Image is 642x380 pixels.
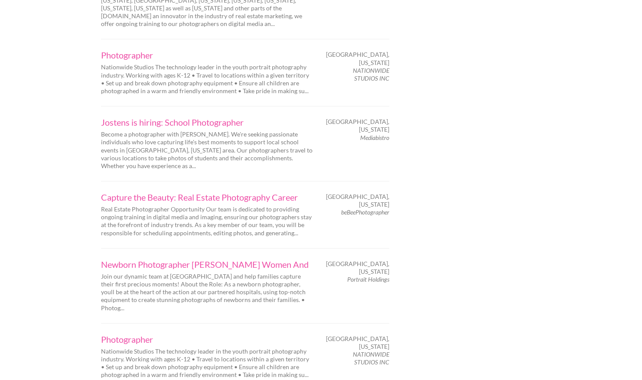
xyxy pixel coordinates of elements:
[347,276,389,283] em: Portrait Holdings
[101,130,313,170] p: Become a photographer with [PERSON_NAME]. We're seeking passionate individuals who love capturing...
[101,348,313,379] p: Nationwide Studios The technology leader in the youth portrait photography industry. Working with...
[101,118,313,127] a: Jostens is hiring: School Photographer
[353,351,389,366] em: NATIONWIDE STUDIOS INC
[101,273,313,312] p: Join our dynamic team at [GEOGRAPHIC_DATA] and help families capture their first precious moments...
[360,134,389,141] em: Mediabistro
[326,118,389,133] span: [GEOGRAPHIC_DATA], [US_STATE]
[326,260,389,276] span: [GEOGRAPHIC_DATA], [US_STATE]
[101,63,313,95] p: Nationwide Studios The technology leader in the youth portrait photography industry. Working with...
[353,67,389,82] em: NATIONWIDE STUDIOS INC
[101,205,313,237] p: Real Estate Photographer Opportunity Our team is dedicated to providing ongoing training in digit...
[326,51,389,66] span: [GEOGRAPHIC_DATA], [US_STATE]
[341,208,389,216] em: beBeePhotographer
[101,335,313,344] a: Photographer
[326,193,389,208] span: [GEOGRAPHIC_DATA], [US_STATE]
[101,260,313,269] a: Newborn Photographer [PERSON_NAME] Women And
[101,51,313,59] a: Photographer
[101,193,313,201] a: Capture the Beauty: Real Estate Photography Career
[326,335,389,351] span: [GEOGRAPHIC_DATA], [US_STATE]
